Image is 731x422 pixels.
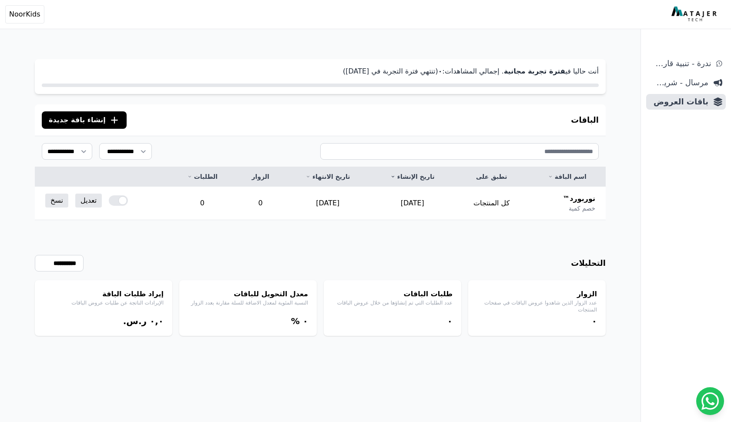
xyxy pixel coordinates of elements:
span: ندرة - تنبية قارب علي النفاذ [650,57,711,70]
h4: طلبات الباقات [332,289,453,299]
td: كل المنتجات [455,187,529,220]
strong: ۰ [438,67,443,75]
h3: التحليلات [571,257,606,269]
a: تاريخ الإنشاء [381,172,444,181]
div: ۰ [477,315,597,327]
span: إنشاء باقة جديدة [49,115,106,125]
bdi: ۰,۰ [150,316,164,326]
span: % [291,316,300,326]
span: مرسال - شريط دعاية [650,77,708,89]
h4: الزوار [477,289,597,299]
td: [DATE] [285,187,370,220]
a: الطلبات [179,172,225,181]
h4: معدل التحويل للباقات [188,289,308,299]
span: باقات العروض [650,96,708,108]
th: تطبق على [455,167,529,187]
button: إنشاء باقة جديدة [42,111,127,129]
p: عدد الزوار الذين شاهدوا عروض الباقات في صفحات المنتجات [477,299,597,313]
img: MatajerTech Logo [671,7,719,22]
span: NoorKids [9,9,40,20]
th: الزوار [236,167,285,187]
p: الإيرادات الناتجة عن طلبات عروض الباقات [44,299,164,306]
bdi: ۰ [303,316,308,326]
a: اسم الباقة [539,172,595,181]
p: أنت حاليا في . إجمالي المشاهدات: (تنتهي فترة التجربة في [DATE]) [42,66,599,77]
a: نسخ [45,194,68,208]
a: تعديل [75,194,102,208]
h3: الباقات [571,114,599,126]
a: تاريخ الانتهاء [296,172,360,181]
h4: إيراد طلبات الباقة [44,289,164,299]
span: ر.س. [123,316,147,326]
div: ۰ [332,315,453,327]
span: خصم كمية [569,204,595,213]
td: 0 [169,187,235,220]
td: [DATE] [370,187,455,220]
td: 0 [236,187,285,220]
span: نوربورد™ [563,194,595,204]
p: النسبة المئوية لمعدل الاضافة للسلة مقارنة بعدد الزوار [188,299,308,306]
p: عدد الطلبات التي تم إنشاؤها من خلال عروض الباقات [332,299,453,306]
button: NoorKids [5,5,44,23]
strong: فترة تجربة مجانية [504,67,565,75]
